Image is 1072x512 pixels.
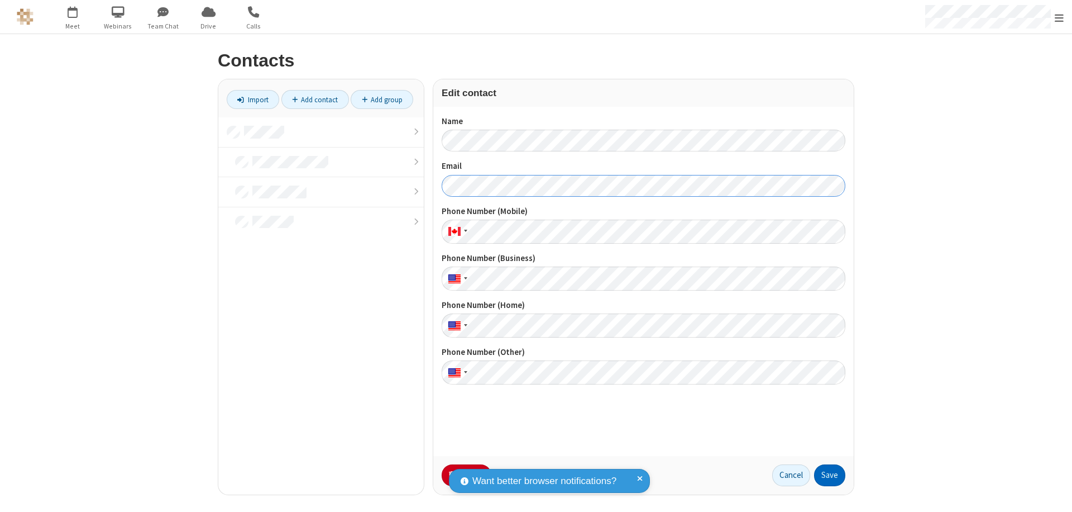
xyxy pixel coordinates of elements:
div: United States: + 1 [442,267,471,291]
h3: Edit contact [442,88,845,98]
span: Meet [52,21,94,31]
button: Cancel [772,464,810,487]
div: United States: + 1 [442,314,471,338]
button: Delete [442,464,491,487]
span: Calls [233,21,275,31]
div: Canada: + 1 [442,220,471,244]
label: Phone Number (Mobile) [442,205,845,218]
label: Phone Number (Home) [442,299,845,312]
label: Name [442,115,845,128]
span: Want better browser notifications? [472,474,616,489]
a: Import [227,90,279,109]
h2: Contacts [218,51,854,70]
label: Phone Number (Business) [442,252,845,265]
div: United States: + 1 [442,361,471,385]
span: Drive [188,21,229,31]
span: Webinars [97,21,139,31]
label: Email [442,160,845,173]
span: Team Chat [142,21,184,31]
button: Save [814,464,845,487]
label: Phone Number (Other) [442,346,845,359]
img: QA Selenium DO NOT DELETE OR CHANGE [17,8,33,25]
a: Add group [351,90,413,109]
a: Add contact [281,90,349,109]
